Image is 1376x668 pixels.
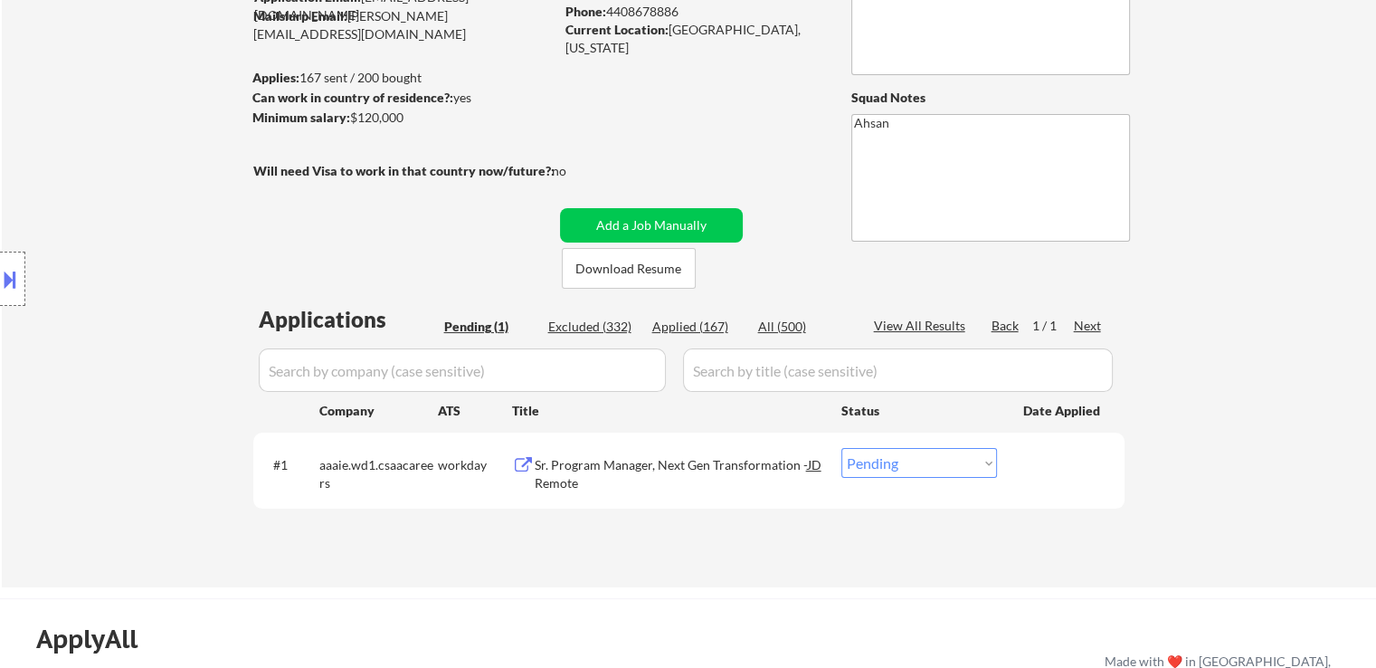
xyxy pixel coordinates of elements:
div: $120,000 [252,109,554,127]
strong: Can work in country of residence?: [252,90,453,105]
div: Date Applied [1023,402,1103,420]
div: All (500) [758,318,849,336]
div: Squad Notes [851,89,1130,107]
strong: Phone: [565,4,606,19]
div: ATS [438,402,512,420]
div: Applied (167) [652,318,743,336]
strong: Applies: [252,70,299,85]
div: 167 sent / 200 bought [252,69,554,87]
strong: Will need Visa to work in that country now/future?: [253,163,555,178]
div: Applications [259,309,438,330]
div: aaaie.wd1.csaacareers [319,456,438,491]
div: #1 [273,456,305,474]
div: [PERSON_NAME][EMAIL_ADDRESS][DOMAIN_NAME] [253,7,554,43]
button: Download Resume [562,248,696,289]
div: Title [512,402,824,420]
div: ApplyAll [36,624,158,654]
div: View All Results [874,317,971,335]
div: 4408678886 [565,3,821,21]
strong: Minimum salary: [252,110,350,125]
div: Excluded (332) [548,318,639,336]
div: 1 / 1 [1032,317,1074,335]
div: Pending (1) [444,318,535,336]
div: no [552,162,603,180]
div: [GEOGRAPHIC_DATA], [US_STATE] [565,21,821,56]
div: yes [252,89,548,107]
strong: Mailslurp Email: [253,8,347,24]
div: Status [841,394,997,426]
div: Back [992,317,1020,335]
input: Search by company (case sensitive) [259,348,666,392]
div: workday [438,456,512,474]
div: Company [319,402,438,420]
input: Search by title (case sensitive) [683,348,1113,392]
div: Next [1074,317,1103,335]
button: Add a Job Manually [560,208,743,243]
div: JD [806,448,824,481]
div: Sr. Program Manager, Next Gen Transformation - Remote [535,456,808,491]
strong: Current Location: [565,22,669,37]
